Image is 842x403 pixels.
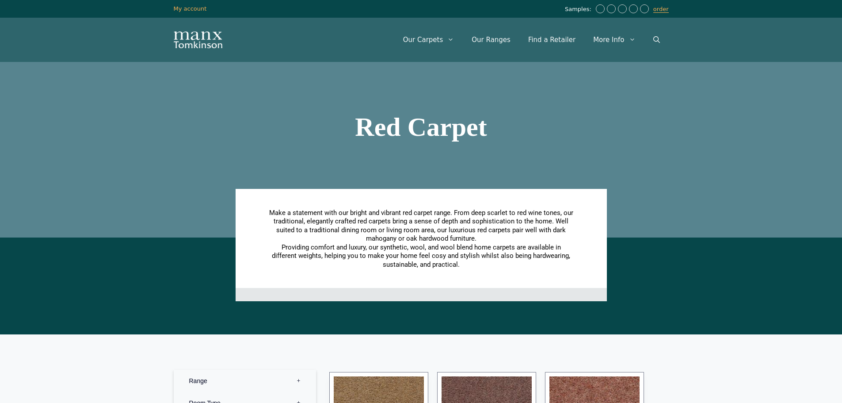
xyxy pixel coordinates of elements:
[519,27,584,53] a: Find a Retailer
[584,27,644,53] a: More Info
[463,27,519,53] a: Our Ranges
[174,5,207,12] a: My account
[269,209,574,269] p: Make a statement with our bright and vibrant red carpet range. From deep scarlet to red wine tone...
[180,370,309,392] label: Range
[565,6,594,13] span: Samples:
[653,6,669,13] a: order
[644,27,669,53] a: Open Search Bar
[174,114,669,140] h1: Red Carpet
[394,27,463,53] a: Our Carpets
[174,31,222,48] img: Manx Tomkinson
[394,27,669,53] nav: Primary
